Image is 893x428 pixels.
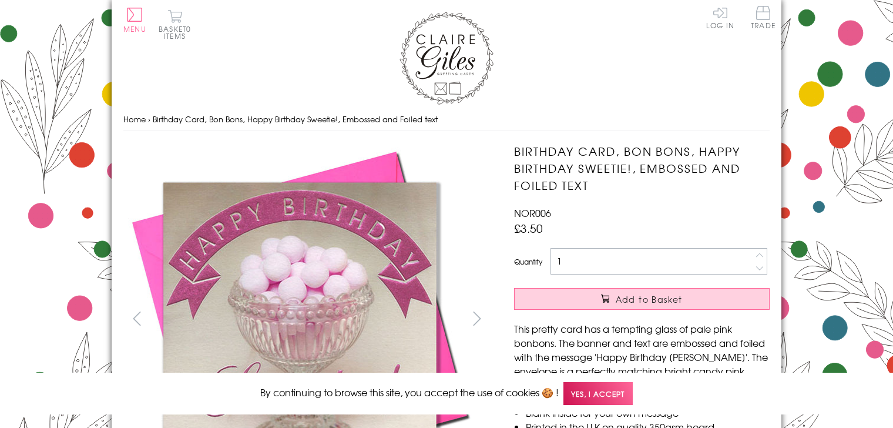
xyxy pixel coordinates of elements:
[464,305,491,332] button: next
[514,256,542,267] label: Quantity
[123,8,146,32] button: Menu
[123,24,146,34] span: Menu
[514,206,551,220] span: NOR006
[123,108,770,132] nav: breadcrumbs
[514,288,770,310] button: Add to Basket
[123,305,150,332] button: prev
[514,143,770,193] h1: Birthday Card, Bon Bons, Happy Birthday Sweetie!, Embossed and Foiled text
[164,24,191,41] span: 0 items
[751,6,775,31] a: Trade
[159,9,191,39] button: Basket0 items
[514,220,543,236] span: £3.50
[563,382,633,405] span: Yes, I accept
[751,6,775,29] span: Trade
[148,113,150,125] span: ›
[123,113,146,125] a: Home
[706,6,734,29] a: Log In
[153,113,438,125] span: Birthday Card, Bon Bons, Happy Birthday Sweetie!, Embossed and Foiled text
[399,12,493,105] img: Claire Giles Greetings Cards
[514,322,770,378] p: This pretty card has a tempting glass of pale pink bonbons. The banner and text are embossed and ...
[616,293,683,305] span: Add to Basket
